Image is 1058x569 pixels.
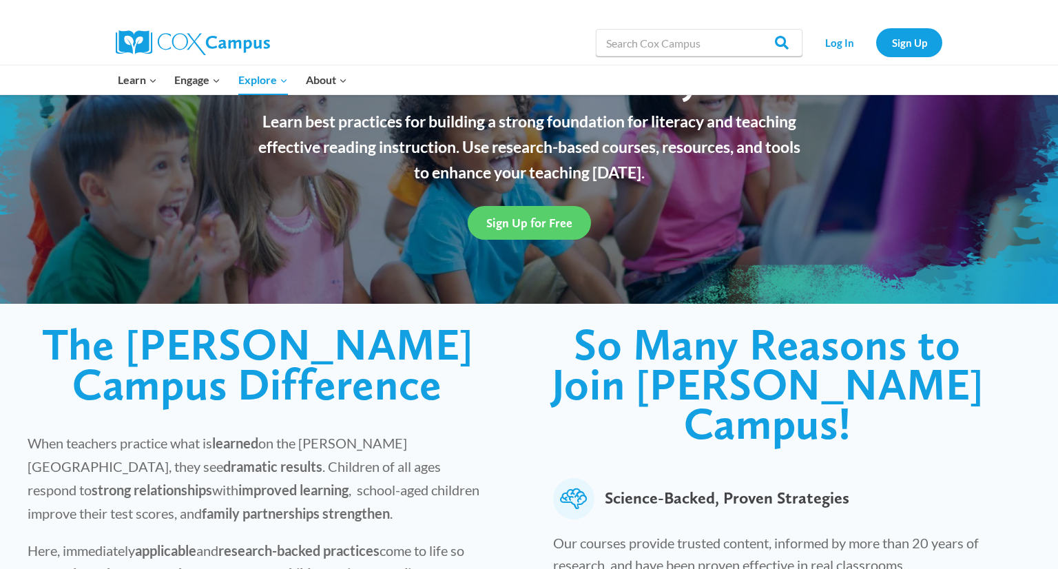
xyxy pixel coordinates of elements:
[270,59,788,102] span: Make a Difference for Every Child
[109,65,355,94] nav: Primary Navigation
[468,206,591,240] a: Sign Up for Free
[166,65,230,94] button: Child menu of Engage
[486,216,572,230] span: Sign Up for Free
[92,482,212,498] strong: strong relationships
[223,458,322,475] strong: dramatic results
[109,65,166,94] button: Child menu of Learn
[809,28,869,56] a: Log In
[297,65,356,94] button: Child menu of About
[212,435,258,451] strong: learned
[218,542,380,559] strong: research-backed practices
[250,109,808,185] p: Learn best practices for building a strong foundation for literacy and teaching effective reading...
[28,435,479,521] span: When teachers practice what is on the [PERSON_NAME][GEOGRAPHIC_DATA], they see . Children of all ...
[238,482,349,498] strong: improved learning
[135,542,196,559] strong: applicable
[42,318,473,411] span: The [PERSON_NAME] Campus Difference
[596,29,802,56] input: Search Cox Campus
[552,318,984,450] span: So Many Reasons to Join [PERSON_NAME] Campus!
[809,28,942,56] nav: Secondary Navigation
[876,28,942,56] a: Sign Up
[116,30,270,55] img: Cox Campus
[605,478,849,519] span: Science-Backed, Proven Strategies
[202,505,390,521] strong: family partnerships strengthen
[229,65,297,94] button: Child menu of Explore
